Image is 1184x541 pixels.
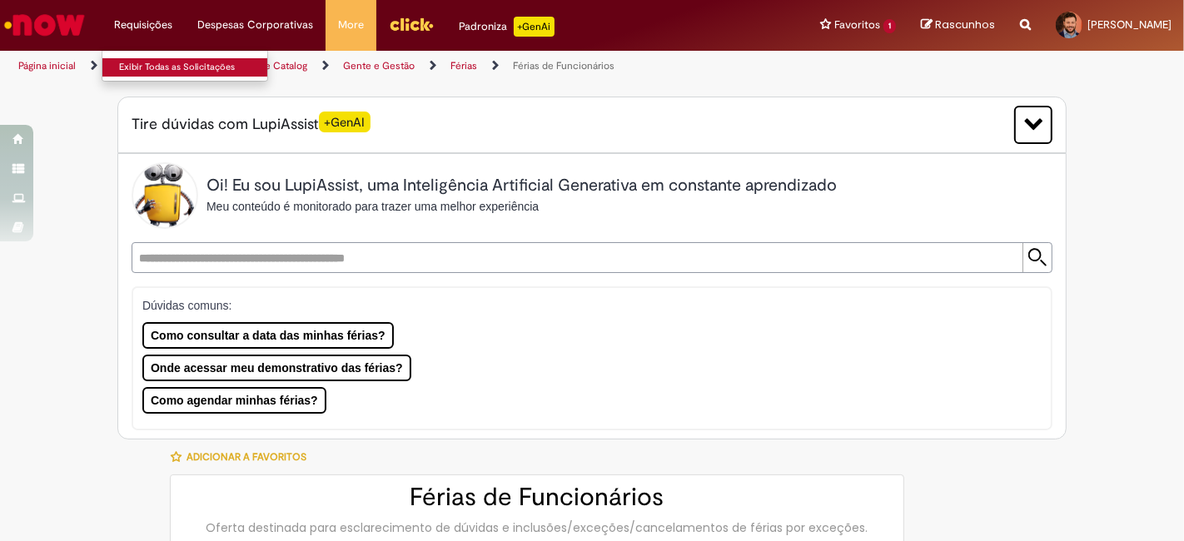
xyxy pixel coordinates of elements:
[883,19,896,33] span: 1
[921,17,995,33] a: Rascunhos
[1087,17,1172,32] span: [PERSON_NAME]
[514,17,555,37] p: +GenAi
[343,59,415,72] a: Gente e Gestão
[102,58,286,77] a: Exibir Todas as Solicitações
[187,519,887,536] div: Oferta destinada para esclarecimento de dúvidas e inclusões/exceções/cancelamentos de férias por ...
[187,484,887,511] h2: Férias de Funcionários
[18,59,76,72] a: Página inicial
[513,59,614,72] a: Férias de Funcionários
[170,439,316,474] button: Adicionar a Favoritos
[187,450,306,464] span: Adicionar a Favoritos
[834,17,880,33] span: Favoritos
[2,8,87,42] img: ServiceNow
[206,176,837,195] h2: Oi! Eu sou LupiAssist, uma Inteligência Artificial Generativa em constante aprendizado
[12,51,777,82] ul: Trilhas de página
[935,17,995,32] span: Rascunhos
[142,355,411,381] button: Onde acessar meu demonstrativo das férias?
[132,162,198,229] img: Lupi
[142,387,326,414] button: Como agendar minhas férias?
[1022,243,1052,272] input: Submit
[319,112,371,132] span: +GenAI
[450,59,477,72] a: Férias
[206,200,539,213] span: Meu conteúdo é monitorado para trazer uma melhor experiência
[132,114,371,135] span: Tire dúvidas com LupiAssist
[236,59,307,72] a: Service Catalog
[142,297,1027,314] p: Dúvidas comuns:
[338,17,364,33] span: More
[459,17,555,37] div: Padroniza
[114,17,172,33] span: Requisições
[197,17,313,33] span: Despesas Corporativas
[142,322,394,349] button: Como consultar a data das minhas férias?
[389,12,434,37] img: click_logo_yellow_360x200.png
[102,50,268,82] ul: Requisições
